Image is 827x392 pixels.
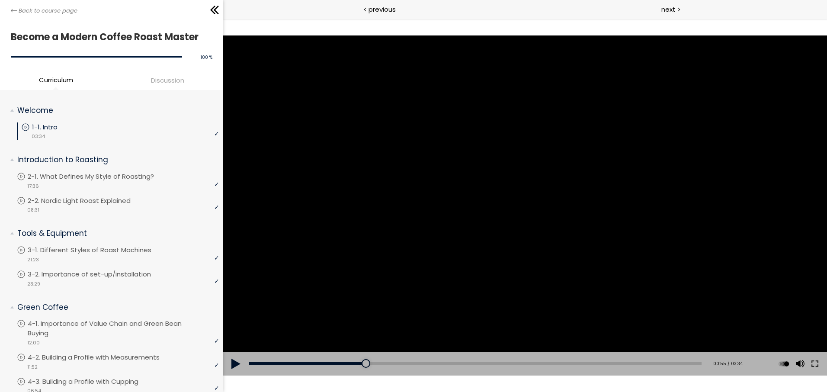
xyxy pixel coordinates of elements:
[19,6,77,15] span: Back to course page
[28,319,219,338] p: 4-1. Importance of Value Chain and Green Bean Buying
[28,377,156,386] p: 4-3. Building a Profile with Cupping
[28,196,148,206] p: 2-2. Nordic Light Roast Explained
[28,245,169,255] p: 3-1. Different Styles of Roast Machines
[553,333,568,357] div: Change playback rate
[17,302,212,313] p: Green Coffee
[17,154,212,165] p: Introduction to Roasting
[32,133,45,140] span: 03:34
[27,183,39,190] span: 17:36
[27,363,38,371] span: 11:52
[369,4,396,14] span: previous
[11,6,77,15] a: Back to course page
[39,75,73,85] span: Curriculum
[32,122,75,132] p: 1-1. Intro
[661,4,676,14] span: next
[554,333,567,357] button: Play back rate
[28,353,177,362] p: 4-2. Building a Profile with Measurements
[201,54,212,61] span: 100 %
[11,29,208,45] h1: Become a Modern Coffee Roast Master
[151,75,184,85] span: Discussion
[27,206,39,214] span: 08:31
[28,172,171,181] p: 2-1. What Defines My Style of Roasting?
[17,105,212,116] p: Welcome
[486,341,519,348] div: 00:55 / 03:34
[570,333,583,357] button: Volume
[27,256,39,263] span: 21:23
[27,280,40,288] span: 23:29
[17,228,212,239] p: Tools & Equipment
[28,270,168,279] p: 3-2. Importance of set-up/installation
[27,339,40,347] span: 12:00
